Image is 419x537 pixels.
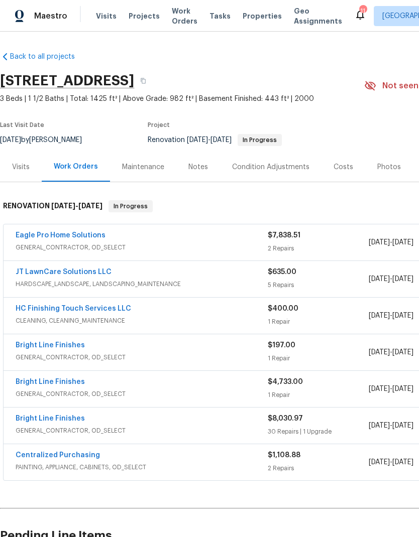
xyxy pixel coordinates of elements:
[16,426,268,436] span: GENERAL_CONTRACTOR, OD_SELECT
[369,311,413,321] span: -
[369,312,390,319] span: [DATE]
[268,427,369,437] div: 30 Repairs | 1 Upgrade
[16,415,85,422] a: Bright Line Finishes
[16,316,268,326] span: CLEANING, CLEANING_MAINTENANCE
[369,237,413,247] span: -
[3,200,102,212] h6: RENOVATION
[369,276,390,283] span: [DATE]
[268,317,369,327] div: 1 Repair
[369,349,390,356] span: [DATE]
[369,347,413,357] span: -
[148,122,170,128] span: Project
[51,202,75,209] span: [DATE]
[16,305,131,312] a: HC Finishing Touch Services LLC
[268,452,300,459] span: $1,108.88
[369,239,390,246] span: [DATE]
[172,6,197,26] span: Work Orders
[369,422,390,429] span: [DATE]
[51,202,102,209] span: -
[392,349,413,356] span: [DATE]
[392,239,413,246] span: [DATE]
[392,422,413,429] span: [DATE]
[78,202,102,209] span: [DATE]
[268,390,369,400] div: 1 Repair
[16,462,268,472] span: PAINTING, APPLIANCE, CABINETS, OD_SELECT
[239,137,281,143] span: In Progress
[96,11,117,21] span: Visits
[211,137,232,144] span: [DATE]
[34,11,67,21] span: Maestro
[369,421,413,431] span: -
[268,280,369,290] div: 5 Repairs
[16,389,268,399] span: GENERAL_CONTRACTOR, OD_SELECT
[16,452,100,459] a: Centralized Purchasing
[54,162,98,172] div: Work Orders
[209,13,231,20] span: Tasks
[134,72,152,90] button: Copy Address
[268,353,369,363] div: 1 Repair
[16,352,268,362] span: GENERAL_CONTRACTOR, OD_SELECT
[187,137,208,144] span: [DATE]
[268,268,296,276] span: $635.00
[268,378,303,385] span: $4,733.00
[369,457,413,467] span: -
[148,137,282,144] span: Renovation
[16,232,106,239] a: Eagle Pro Home Solutions
[110,201,152,211] span: In Progress
[12,162,30,172] div: Visits
[268,463,369,473] div: 2 Repairs
[294,6,342,26] span: Geo Assignments
[268,342,295,349] span: $197.00
[392,459,413,466] span: [DATE]
[268,415,303,422] span: $8,030.97
[16,342,85,349] a: Bright Line Finishes
[187,137,232,144] span: -
[359,6,366,16] div: 11
[232,162,309,172] div: Condition Adjustments
[16,242,268,252] span: GENERAL_CONTRACTOR, OD_SELECT
[369,274,413,284] span: -
[369,384,413,394] span: -
[392,312,413,319] span: [DATE]
[122,162,164,172] div: Maintenance
[392,385,413,392] span: [DATE]
[243,11,282,21] span: Properties
[369,459,390,466] span: [DATE]
[268,305,298,312] span: $400.00
[16,279,268,289] span: HARDSCAPE_LANDSCAPE, LANDSCAPING_MAINTENANCE
[188,162,208,172] div: Notes
[369,385,390,392] span: [DATE]
[16,378,85,385] a: Bright Line Finishes
[268,243,369,253] div: 2 Repairs
[334,162,353,172] div: Costs
[16,268,112,276] a: JT LawnCare Solutions LLC
[392,276,413,283] span: [DATE]
[129,11,160,21] span: Projects
[377,162,401,172] div: Photos
[268,232,300,239] span: $7,838.51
